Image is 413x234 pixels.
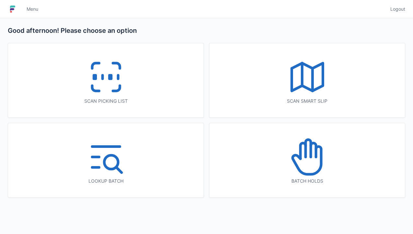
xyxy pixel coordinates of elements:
[8,26,405,35] h2: Good afternoon! Please choose an option
[209,43,405,118] a: Scan smart slip
[23,3,42,15] a: Menu
[222,178,392,184] div: Batch holds
[8,4,18,14] img: logo-small.jpg
[8,123,204,198] a: Lookup batch
[222,98,392,104] div: Scan smart slip
[27,6,38,12] span: Menu
[209,123,405,198] a: Batch holds
[386,3,405,15] a: Logout
[21,98,191,104] div: Scan picking list
[390,6,405,12] span: Logout
[21,178,191,184] div: Lookup batch
[8,43,204,118] a: Scan picking list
